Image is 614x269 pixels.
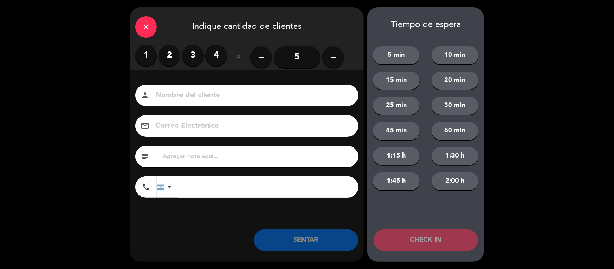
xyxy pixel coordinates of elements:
[135,45,157,66] label: 1
[130,7,364,45] div: Indique cantidad de clientes
[432,97,478,115] button: 30 min
[373,72,420,90] button: 15 min
[432,46,478,64] button: 10 min
[141,91,149,100] i: person
[205,45,227,66] label: 4
[432,122,478,140] button: 60 min
[157,177,174,197] div: Argentina: +54
[159,45,180,66] label: 2
[373,46,420,64] button: 5 min
[141,152,149,161] i: subject
[373,147,420,165] button: 1:15 h
[155,89,349,102] input: Nombre del cliente
[142,183,150,191] i: phone
[142,23,150,31] i: close
[254,229,358,251] button: SENTAR
[432,147,478,165] button: 1:30 h
[432,72,478,90] button: 20 min
[162,151,353,161] input: Agregar nota aquí...
[155,120,349,132] input: Correo Electrónico
[432,172,478,190] button: 2:00 h
[250,46,272,68] button: remove
[322,46,344,68] button: add
[257,53,265,61] i: remove
[373,97,420,115] button: 25 min
[373,122,420,140] button: 45 min
[374,229,478,251] button: CHECK IN
[227,45,250,70] div: ó
[141,122,149,130] i: email
[329,53,337,61] i: add
[373,172,420,190] button: 1:45 h
[367,20,484,30] div: Tiempo de espera
[182,45,204,66] label: 3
